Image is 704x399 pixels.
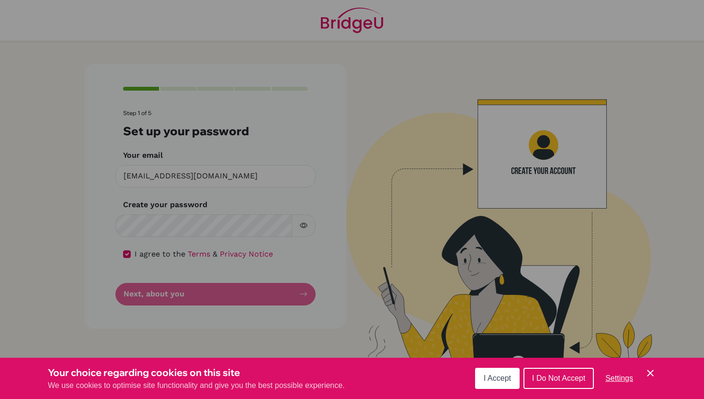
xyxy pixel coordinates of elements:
h3: Your choice regarding cookies on this site [48,365,345,380]
button: I Do Not Accept [523,368,594,389]
p: We use cookies to optimise site functionality and give you the best possible experience. [48,380,345,391]
button: Save and close [645,367,656,379]
button: I Accept [475,368,520,389]
span: I Accept [484,374,511,382]
button: Settings [598,369,641,388]
span: Settings [605,374,633,382]
span: I Do Not Accept [532,374,585,382]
